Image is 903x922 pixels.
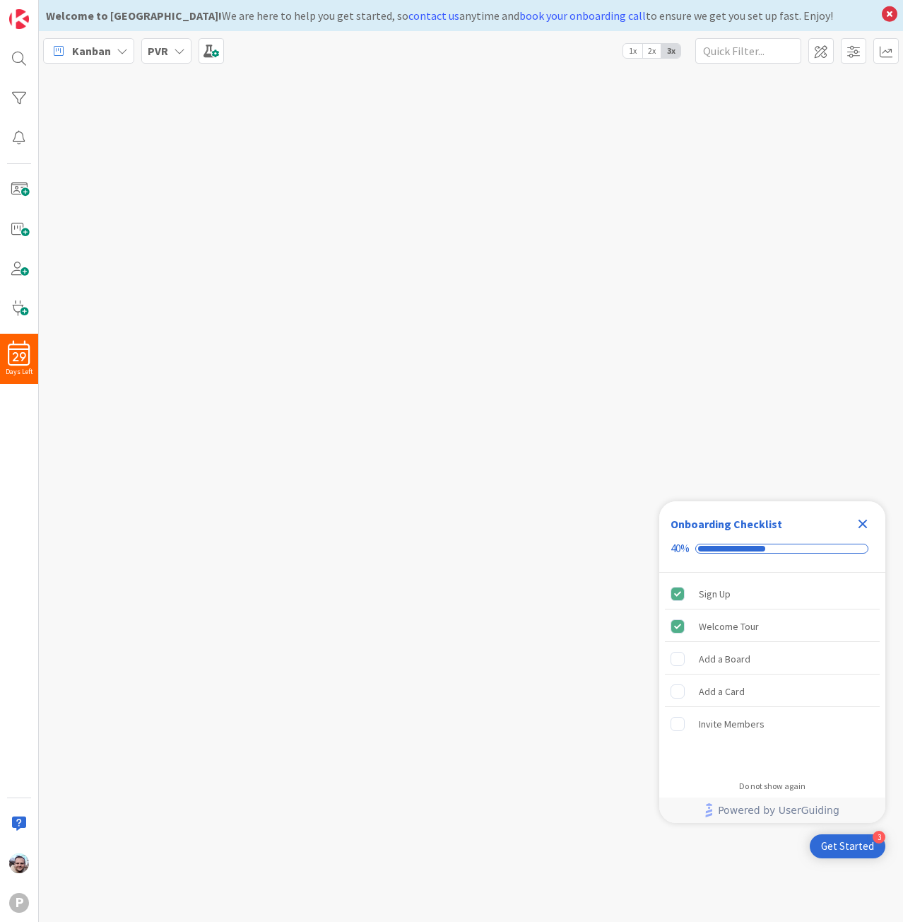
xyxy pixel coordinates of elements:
[666,798,878,823] a: Powered by UserGuiding
[665,611,880,642] div: Welcome Tour is complete.
[873,831,885,844] div: 3
[665,578,880,609] div: Sign Up is complete.
[695,38,801,64] input: Quick Filter...
[623,44,642,58] span: 1x
[46,7,875,24] div: We are here to help you get started, so anytime and to ensure we get you set up fast. Enjoy!
[665,676,880,707] div: Add a Card is incomplete.
[519,8,646,23] a: book your onboarding call
[699,650,750,667] div: Add a Board
[148,44,168,58] b: PVR
[718,802,839,819] span: Powered by UserGuiding
[9,9,29,29] img: Visit kanbanzone.com
[851,513,874,535] div: Close Checklist
[671,542,874,555] div: Checklist progress: 40%
[72,42,111,59] span: Kanban
[659,798,885,823] div: Footer
[642,44,661,58] span: 2x
[665,708,880,740] div: Invite Members is incomplete.
[699,585,731,602] div: Sign Up
[659,573,885,771] div: Checklist items
[810,834,885,858] div: Open Get Started checklist, remaining modules: 3
[699,716,765,733] div: Invite Members
[699,683,745,700] div: Add a Card
[9,853,29,873] img: VN
[821,839,874,853] div: Get Started
[671,542,690,555] div: 40%
[13,352,26,362] span: 29
[408,8,459,23] a: contact us
[671,515,782,532] div: Onboarding Checklist
[661,44,680,58] span: 3x
[659,501,885,823] div: Checklist Container
[665,643,880,675] div: Add a Board is incomplete.
[739,781,805,792] div: Do not show again
[9,893,29,913] div: P
[46,8,222,23] b: Welcome to [GEOGRAPHIC_DATA]!
[699,618,759,635] div: Welcome Tour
